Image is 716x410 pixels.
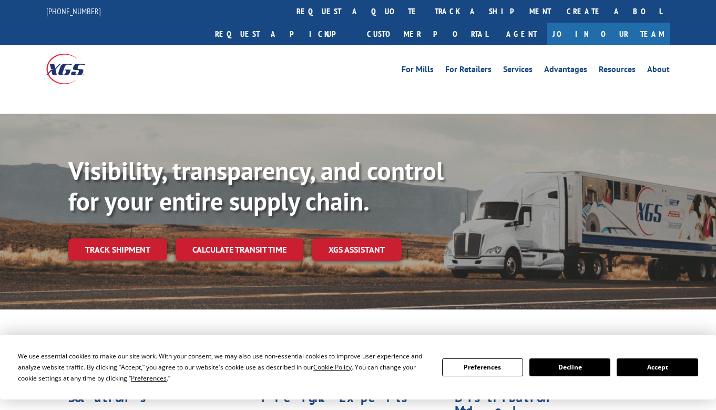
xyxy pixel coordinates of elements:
[529,358,610,376] button: Decline
[503,65,533,77] a: Services
[176,238,303,261] a: Calculate transit time
[68,154,444,217] b: Visibility, transparency, and control for your entire supply chain.
[544,65,587,77] a: Advantages
[496,23,547,45] a: Agent
[647,65,670,77] a: About
[207,23,359,45] a: Request a pickup
[547,23,670,45] a: Join Our Team
[131,374,167,383] span: Preferences
[442,358,523,376] button: Preferences
[68,238,167,261] a: Track shipment
[599,65,636,77] a: Resources
[617,358,698,376] button: Accept
[359,23,496,45] a: Customer Portal
[46,6,101,16] a: [PHONE_NUMBER]
[18,351,429,384] div: We use essential cookies to make our site work. With your consent, we may also use non-essential ...
[312,238,402,261] a: XGS ASSISTANT
[445,65,492,77] a: For Retailers
[402,65,434,77] a: For Mills
[313,363,352,372] span: Cookie Policy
